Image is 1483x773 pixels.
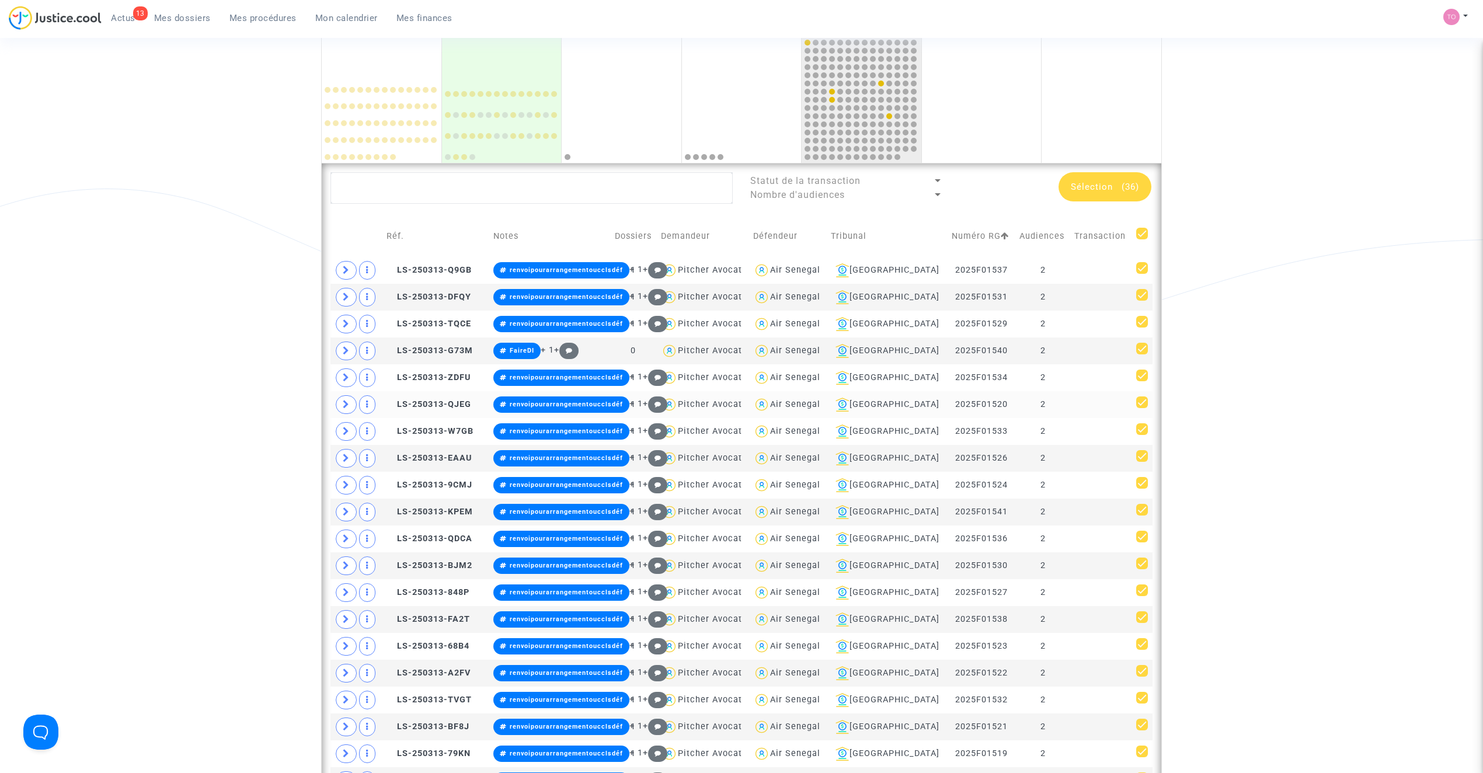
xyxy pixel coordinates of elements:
span: LS-250313-848P [387,587,469,597]
a: Mes procédures [220,9,306,27]
div: Pitcher Avocat [678,614,742,624]
img: icon-user.svg [753,531,770,548]
td: 2 [1015,552,1070,579]
td: 1 [610,713,657,740]
span: + [643,721,668,731]
span: + [643,748,668,758]
img: icon-user.svg [661,423,678,440]
span: Sélection [1071,182,1113,192]
div: Air Senegal [770,507,820,517]
img: icon-user.svg [661,504,678,521]
img: icon-banque.svg [836,532,850,546]
span: Mes finances [396,13,452,23]
span: + [643,264,668,274]
span: + 1 [629,479,643,489]
td: 2 [1015,364,1070,391]
span: LS-250313-W7GB [387,426,474,436]
span: LS-250313-68B4 [387,641,469,651]
img: icon-user.svg [661,396,678,413]
span: + 1 [629,614,643,624]
span: + 1 [629,426,643,436]
div: Pitcher Avocat [678,668,742,678]
span: Mon calendrier [315,13,378,23]
img: icon-banque.svg [836,720,850,734]
span: Actus [111,13,135,23]
img: icon-user.svg [661,692,678,709]
img: icon-user.svg [661,370,678,387]
div: Air Senegal [770,292,820,302]
span: + 1 [629,452,643,462]
img: icon-user.svg [661,719,678,736]
td: 2 [1015,579,1070,606]
span: Mes dossiers [154,13,211,23]
img: icon-user.svg [753,746,770,762]
span: + [643,560,668,570]
span: LS-250313-BF8J [387,722,469,732]
td: 1 [610,391,657,418]
span: + [643,533,668,543]
img: icon-user.svg [661,746,678,762]
div: [GEOGRAPHIC_DATA] [831,532,944,546]
div: Air Senegal [770,614,820,624]
img: icon-user.svg [661,611,678,628]
span: + [643,318,668,328]
img: icon-user.svg [753,665,770,682]
span: + [643,667,668,677]
span: + 1 [629,694,643,704]
img: icon-user.svg [753,638,770,655]
td: 2 [1015,499,1070,525]
span: LS-250313-BJM2 [387,560,472,570]
td: 2025F01526 [948,445,1015,472]
img: icon-banque.svg [836,263,850,277]
span: + 1 [629,560,643,570]
span: + [643,452,668,462]
td: 0 [610,337,657,364]
div: [GEOGRAPHIC_DATA] [831,693,944,707]
img: icon-user.svg [753,262,770,279]
div: [GEOGRAPHIC_DATA] [831,720,944,734]
img: icon-user.svg [661,665,678,682]
td: 2025F01519 [948,740,1015,767]
div: [GEOGRAPHIC_DATA] [831,747,944,761]
span: + [643,291,668,301]
div: Air Senegal [770,265,820,275]
span: + 1 [629,264,643,274]
span: + [643,694,668,704]
span: renvoipourarrangementoucclsdéf [510,535,623,542]
td: Transaction [1070,215,1132,257]
td: 2025F01527 [948,579,1015,606]
td: 2 [1015,606,1070,633]
div: Pitcher Avocat [678,507,742,517]
td: 2 [1015,337,1070,364]
span: + 1 [629,506,643,516]
img: icon-user.svg [661,289,678,306]
span: renvoipourarrangementoucclsdéf [510,293,623,301]
td: Réf. [382,215,489,257]
td: 2025F01538 [948,606,1015,633]
span: FaireDI [510,347,534,354]
div: Pitcher Avocat [678,399,742,409]
span: + 1 [629,399,643,409]
td: 1 [610,418,657,445]
td: 2025F01536 [948,525,1015,552]
span: renvoipourarrangementoucclsdéf [510,266,623,274]
img: jc-logo.svg [9,6,102,30]
img: icon-banque.svg [836,586,850,600]
div: Pitcher Avocat [678,534,742,544]
span: LS-250313-ZDFU [387,372,471,382]
td: 2025F01522 [948,660,1015,687]
img: icon-user.svg [753,370,770,387]
div: Pitcher Avocat [678,641,742,651]
img: icon-banque.svg [836,317,850,331]
td: 2025F01532 [948,687,1015,713]
span: (36) [1122,182,1139,192]
span: renvoipourarrangementoucclsdéf [510,750,623,757]
td: 2 [1015,418,1070,445]
td: 2 [1015,257,1070,284]
img: icon-user.svg [753,477,770,494]
td: 1 [610,606,657,633]
div: [GEOGRAPHIC_DATA] [831,505,944,519]
div: Pitcher Avocat [678,480,742,490]
span: Mes procédures [229,13,297,23]
span: + [643,479,668,489]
